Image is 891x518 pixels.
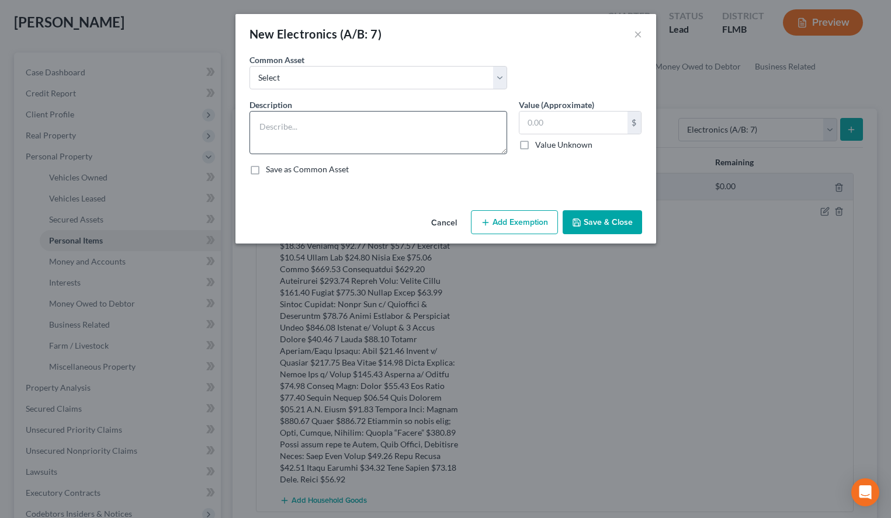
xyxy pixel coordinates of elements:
button: Cancel [422,211,466,235]
label: Value (Approximate) [519,99,594,111]
div: $ [627,112,642,134]
label: Save as Common Asset [266,164,349,175]
div: New Electronics (A/B: 7) [249,26,382,42]
label: Value Unknown [535,139,592,151]
button: Add Exemption [471,210,558,235]
button: Save & Close [563,210,642,235]
button: × [634,27,642,41]
div: Open Intercom Messenger [851,478,879,506]
input: 0.00 [519,112,627,134]
span: Description [249,100,292,110]
label: Common Asset [249,54,304,66]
